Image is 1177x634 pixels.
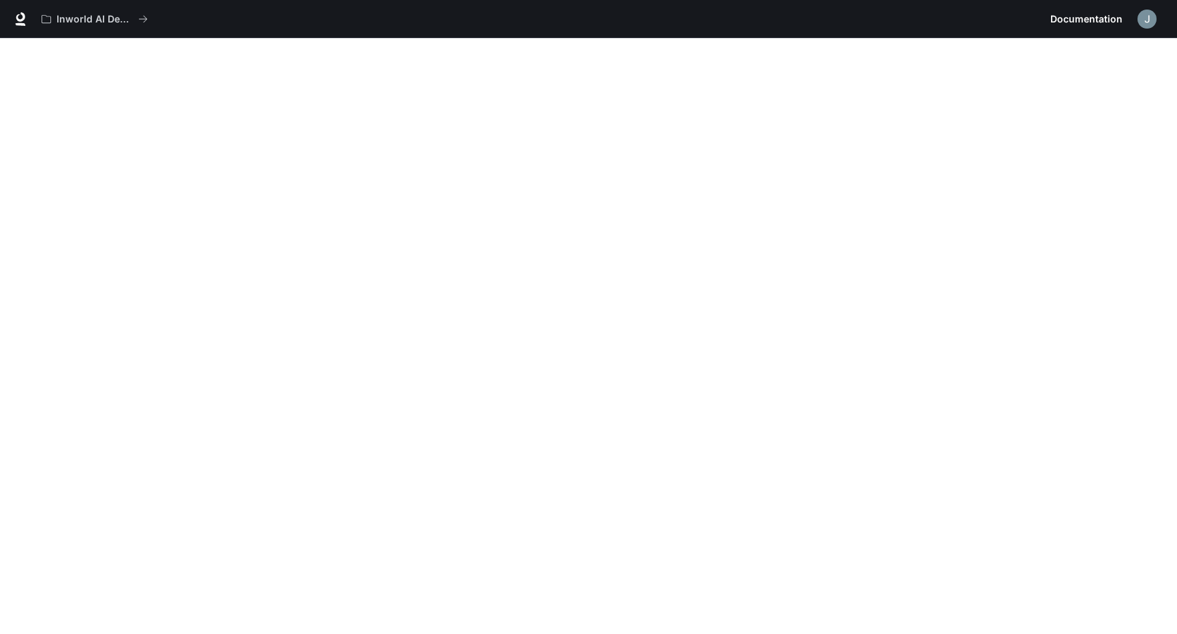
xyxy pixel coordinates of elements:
a: Documentation [1045,5,1128,33]
img: User avatar [1137,10,1157,29]
button: All workspaces [35,5,154,33]
span: Documentation [1050,11,1123,28]
button: User avatar [1133,5,1161,33]
p: Inworld AI Demos [57,14,133,25]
